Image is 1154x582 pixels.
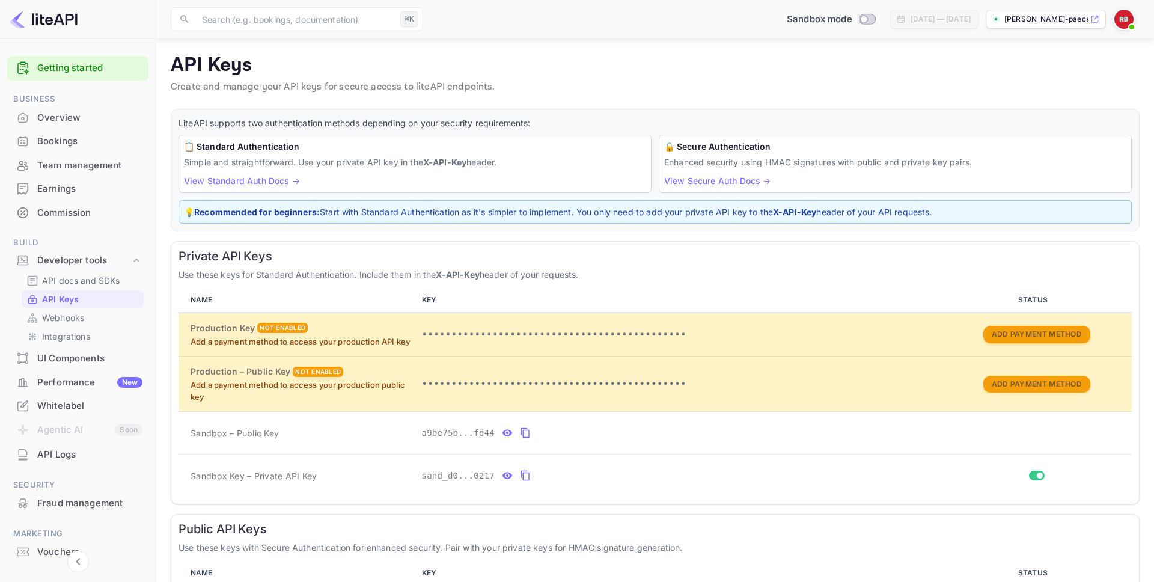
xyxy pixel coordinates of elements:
[423,157,466,167] strong: X-API-Key
[191,379,412,403] p: Add a payment method to access your production public key
[7,492,148,514] a: Fraud management
[37,448,142,462] div: API Logs
[42,311,84,324] p: Webhooks
[7,236,148,250] span: Build
[191,427,279,440] span: Sandbox – Public Key
[422,328,936,342] p: •••••••••••••••••••••••••••••••••••••••••••••
[257,323,308,333] div: Not enabled
[22,309,144,326] div: Webhooks
[7,154,148,177] div: Team management
[911,14,971,25] div: [DATE] — [DATE]
[42,274,120,287] p: API docs and SDKs
[422,427,495,440] span: a9be75b...fd44
[983,378,1090,388] a: Add Payment Method
[37,376,142,390] div: Performance
[7,443,148,467] div: API Logs
[422,377,936,391] p: •••••••••••••••••••••••••••••••••••••••••••••
[37,135,142,149] div: Bookings
[941,288,1132,313] th: STATUS
[26,274,139,287] a: API docs and SDKs
[7,130,148,153] div: Bookings
[171,80,1140,94] p: Create and manage your API keys for secure access to liteAPI endpoints.
[983,329,1090,339] a: Add Payment Method
[37,352,142,366] div: UI Components
[42,330,90,343] p: Integrations
[782,13,880,26] div: Switch to Production mode
[179,268,1132,281] p: Use these keys for Standard Authentication. Include them in the header of your requests.
[400,11,418,27] div: ⌘K
[184,206,1126,218] p: 💡 Start with Standard Authentication as it's simpler to implement. You only need to add your priv...
[184,140,646,153] h6: 📋 Standard Authentication
[7,250,148,271] div: Developer tools
[7,93,148,106] span: Business
[983,376,1090,393] button: Add Payment Method
[7,394,148,417] a: Whitelabel
[117,377,142,388] div: New
[179,288,1132,497] table: private api keys table
[7,527,148,541] span: Marketing
[983,326,1090,343] button: Add Payment Method
[7,106,148,129] a: Overview
[10,10,78,29] img: LiteAPI logo
[7,177,148,200] a: Earnings
[194,207,320,217] strong: Recommended for beginners:
[417,288,941,313] th: KEY
[179,288,417,313] th: NAME
[184,156,646,168] p: Simple and straightforward. Use your private API key in the header.
[7,56,148,81] div: Getting started
[7,177,148,201] div: Earnings
[37,61,142,75] a: Getting started
[664,176,771,186] a: View Secure Auth Docs →
[37,545,142,559] div: Vouchers
[37,111,142,125] div: Overview
[664,140,1126,153] h6: 🔒 Secure Authentication
[1114,10,1134,29] img: Ryan Borchetta
[293,367,343,377] div: Not enabled
[1004,14,1088,25] p: [PERSON_NAME]-paecs.n...
[37,497,142,510] div: Fraud management
[22,272,144,289] div: API docs and SDKs
[7,479,148,492] span: Security
[179,117,1132,130] p: LiteAPI supports two authentication methods depending on your security requirements:
[7,492,148,515] div: Fraud management
[179,541,1132,554] p: Use these keys with Secure Authentication for enhanced security. Pair with your private keys for ...
[7,130,148,152] a: Bookings
[195,7,395,31] input: Search (e.g. bookings, documentation)
[67,551,89,572] button: Collapse navigation
[7,541,148,563] a: Vouchers
[37,159,142,173] div: Team management
[7,394,148,418] div: Whitelabel
[26,330,139,343] a: Integrations
[422,470,495,482] span: sand_d0...0217
[436,269,479,280] strong: X-API-Key
[7,347,148,369] a: UI Components
[7,541,148,564] div: Vouchers
[773,207,816,217] strong: X-API-Key
[7,443,148,465] a: API Logs
[22,290,144,308] div: API Keys
[171,54,1140,78] p: API Keys
[37,182,142,196] div: Earnings
[191,336,412,348] p: Add a payment method to access your production API key
[191,322,255,335] h6: Production Key
[22,328,144,345] div: Integrations
[37,399,142,413] div: Whitelabel
[26,311,139,324] a: Webhooks
[42,293,79,305] p: API Keys
[184,176,300,186] a: View Standard Auth Docs →
[26,293,139,305] a: API Keys
[664,156,1126,168] p: Enhanced security using HMAC signatures with public and private key pairs.
[7,201,148,224] a: Commission
[7,201,148,225] div: Commission
[37,254,130,268] div: Developer tools
[7,371,148,394] div: PerformanceNew
[179,249,1132,263] h6: Private API Keys
[7,371,148,393] a: PerformanceNew
[7,154,148,176] a: Team management
[179,522,1132,536] h6: Public API Keys
[191,365,290,378] h6: Production – Public Key
[7,347,148,370] div: UI Components
[37,206,142,220] div: Commission
[179,455,417,497] td: Sandbox Key – Private API Key
[7,106,148,130] div: Overview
